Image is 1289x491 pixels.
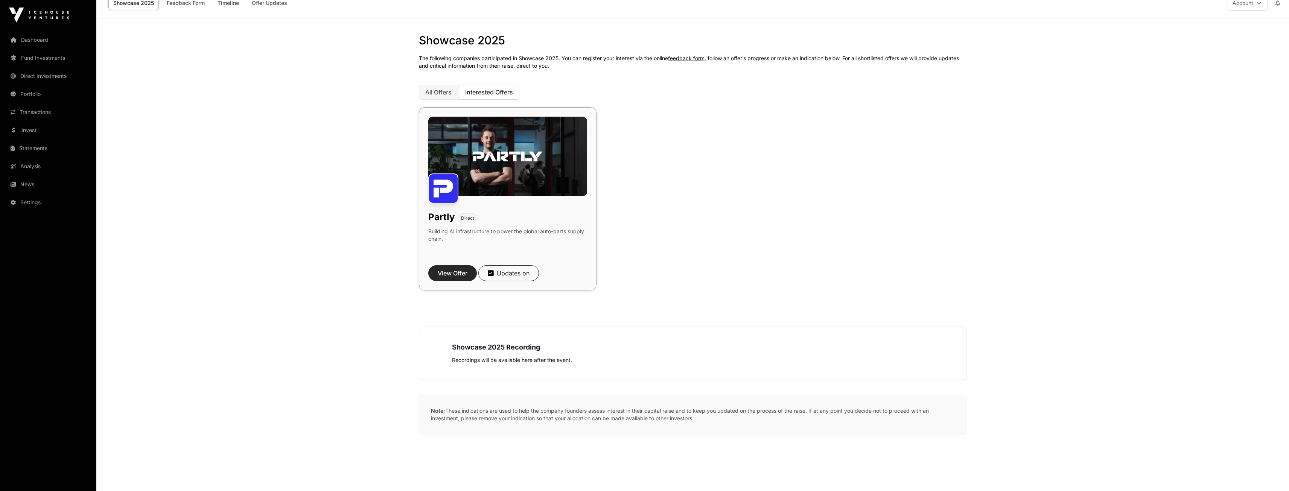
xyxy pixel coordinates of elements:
a: Settings [6,194,90,211]
a: Statements [6,140,90,157]
img: Icehouse Ventures Logo [9,8,69,23]
button: Updates on [478,265,539,281]
img: Partly [428,173,458,204]
strong: Showcase 2025 Recording [452,343,540,351]
a: feedback form [668,55,705,61]
span: View Offer [438,269,467,278]
button: View Offer [428,265,477,281]
span: All Offers [425,88,452,96]
strong: Note: [431,407,445,414]
a: Portfolio [6,86,90,102]
a: Transactions [6,104,90,120]
p: These indications are used to help the company founders assess interest in their capital raise an... [419,395,967,434]
h1: Partly [428,211,455,223]
p: Building AI infrastructure to power the global auto-parts supply chain. [428,228,587,252]
a: Direct Investments [6,68,90,84]
p: The following companies participated in Showcase 2025. You can register your interest via the onl... [419,55,967,70]
a: Invest [6,122,90,138]
button: Interested Offers [459,85,519,100]
a: Dashboard [6,32,90,48]
h1: Showcase 2025 [419,33,967,47]
span: Interested Offers [465,88,513,96]
p: Recordings will be available here after the event. [452,356,934,365]
a: Analysis [6,158,90,175]
button: All Offers [419,85,458,100]
div: Updates on [488,269,530,278]
a: News [6,176,90,193]
span: Direct [461,215,474,221]
img: Partly-Banner.jpg [428,117,587,196]
iframe: Chat Widget [1251,455,1289,491]
a: Fund Investments [6,50,90,66]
